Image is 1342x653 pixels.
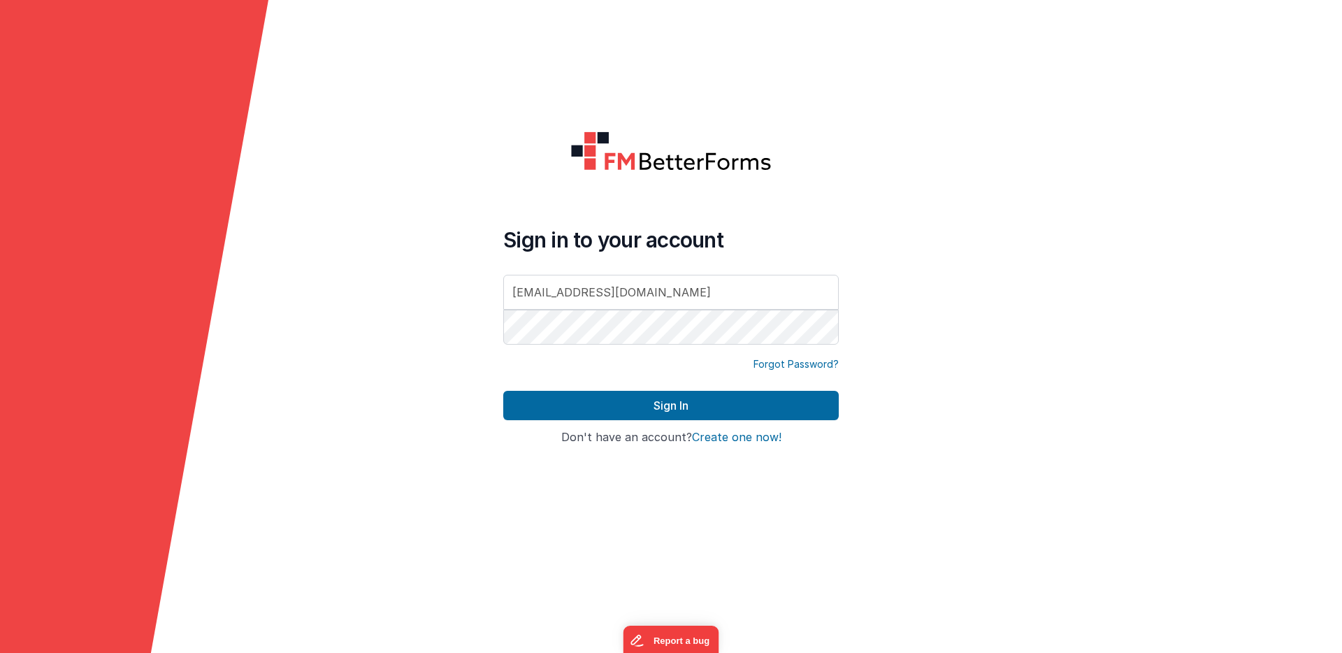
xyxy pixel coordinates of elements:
button: Create one now! [692,431,781,444]
h4: Don't have an account? [503,431,839,444]
a: Forgot Password? [753,357,839,371]
h4: Sign in to your account [503,227,839,252]
button: Sign In [503,391,839,420]
input: Email Address [503,275,839,310]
